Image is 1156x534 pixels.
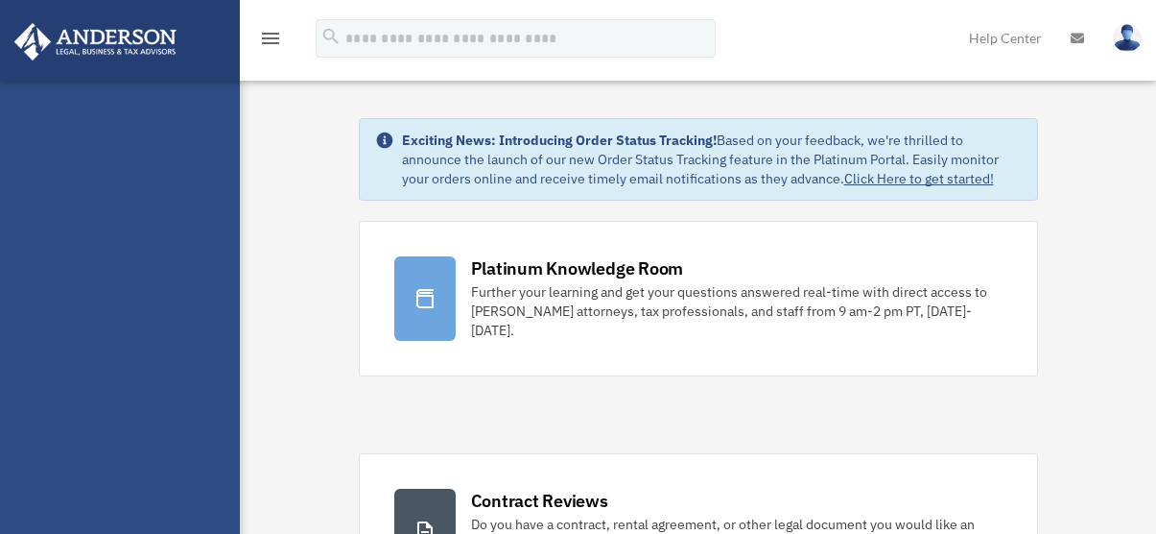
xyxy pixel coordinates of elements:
i: menu [259,27,282,50]
img: Anderson Advisors Platinum Portal [9,23,182,61]
div: Based on your feedback, we're thrilled to announce the launch of our new Order Status Tracking fe... [402,131,1022,188]
i: search [320,26,342,47]
div: Further your learning and get your questions answered real-time with direct access to [PERSON_NAM... [471,282,1003,340]
a: menu [259,34,282,50]
a: Platinum Knowledge Room Further your learning and get your questions answered real-time with dire... [359,221,1038,376]
div: Platinum Knowledge Room [471,256,684,280]
strong: Exciting News: Introducing Order Status Tracking! [402,132,717,149]
img: User Pic [1113,24,1142,52]
div: Contract Reviews [471,489,608,513]
a: Click Here to get started! [844,170,994,187]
